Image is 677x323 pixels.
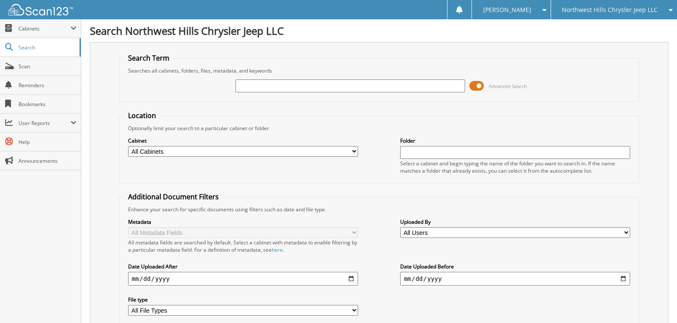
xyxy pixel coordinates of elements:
input: start [128,272,358,286]
div: Enhance your search for specific documents using filters such as date and file type. [124,206,634,213]
span: Search [18,44,75,51]
legend: Additional Document Filters [124,192,223,201]
iframe: Chat Widget [634,282,677,323]
div: All metadata fields are searched by default. Select a cabinet with metadata to enable filtering b... [128,239,358,253]
span: Reminders [18,82,77,89]
div: Searches all cabinets, folders, files, metadata, and keywords [124,67,634,74]
legend: Search Term [124,53,174,63]
span: Scan [18,63,77,70]
input: end [400,272,630,286]
span: Advanced Search [489,83,527,89]
span: Help [18,138,77,146]
div: Optionally limit your search to a particular cabinet or folder [124,125,634,132]
label: Folder [400,137,630,144]
span: Cabinets [18,25,70,32]
label: Date Uploaded After [128,263,358,270]
label: Metadata [128,218,358,225]
label: Uploaded By [400,218,630,225]
label: Date Uploaded Before [400,263,630,270]
h1: Search Northwest Hills Chrysler Jeep LLC [90,24,668,38]
label: File type [128,296,358,303]
legend: Location [124,111,160,120]
span: Bookmarks [18,101,77,108]
span: User Reports [18,119,70,127]
span: [PERSON_NAME] [483,7,531,12]
label: Cabinet [128,137,358,144]
img: scan123-logo-white.svg [9,4,73,15]
div: Select a cabinet and begin typing the name of the folder you want to search in. If the name match... [400,160,630,174]
span: Northwest Hills Chrysler Jeep LLC [562,7,658,12]
span: Announcements [18,157,77,165]
a: here [272,246,283,253]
